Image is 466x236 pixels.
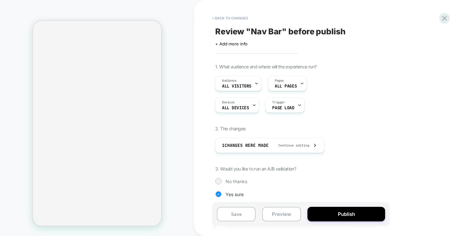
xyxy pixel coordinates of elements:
span: All Visitors [222,84,251,88]
span: No thanks [226,179,247,184]
button: < Back to changes [209,13,251,23]
span: Review " Nav Bar " before publish [215,27,346,36]
span: Pages [275,78,284,83]
span: ALL DEVICES [222,106,249,110]
span: 1. What audience and where will the experience run? [215,64,316,69]
span: Audience [222,78,237,83]
span: Yes sure [226,192,244,197]
span: + Add more info [215,41,248,46]
span: 1 Changes were made [222,143,269,148]
span: 3. Would you like to run an A/B validation? [215,166,296,171]
button: Preview [262,207,301,221]
span: Devices [222,100,235,105]
span: Page Load [272,106,294,110]
span: Trigger [272,100,285,105]
button: Save [217,207,256,221]
span: 2. The changes [215,126,246,131]
button: Publish [307,207,385,221]
span: ALL PAGES [275,84,297,88]
span: Continue editing [272,143,309,147]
